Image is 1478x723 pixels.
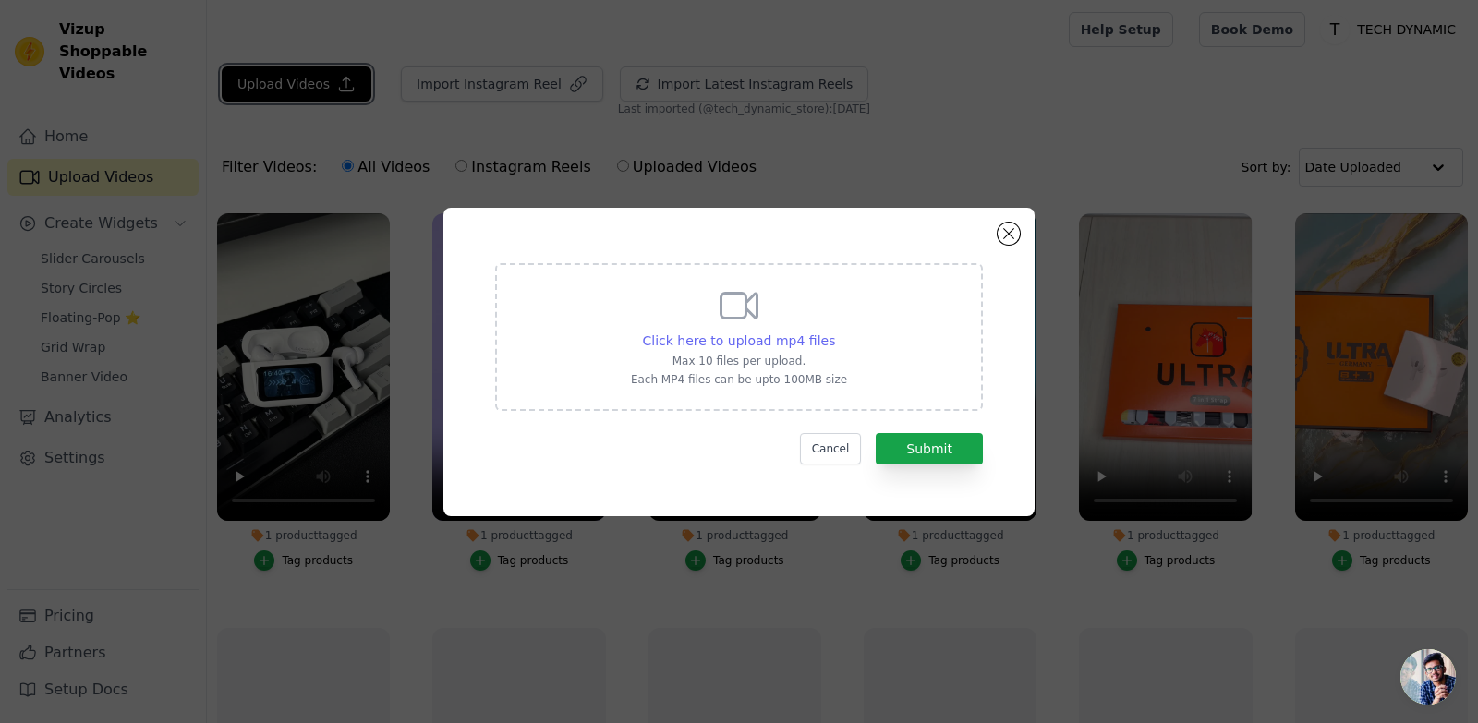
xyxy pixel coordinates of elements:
button: Submit [876,433,983,464]
button: Cancel [800,433,862,464]
p: Each MP4 files can be upto 100MB size [631,372,847,387]
p: Max 10 files per upload. [631,354,847,368]
button: Close modal [998,223,1020,245]
span: Click here to upload mp4 files [643,333,836,348]
div: Open chat [1400,649,1456,705]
